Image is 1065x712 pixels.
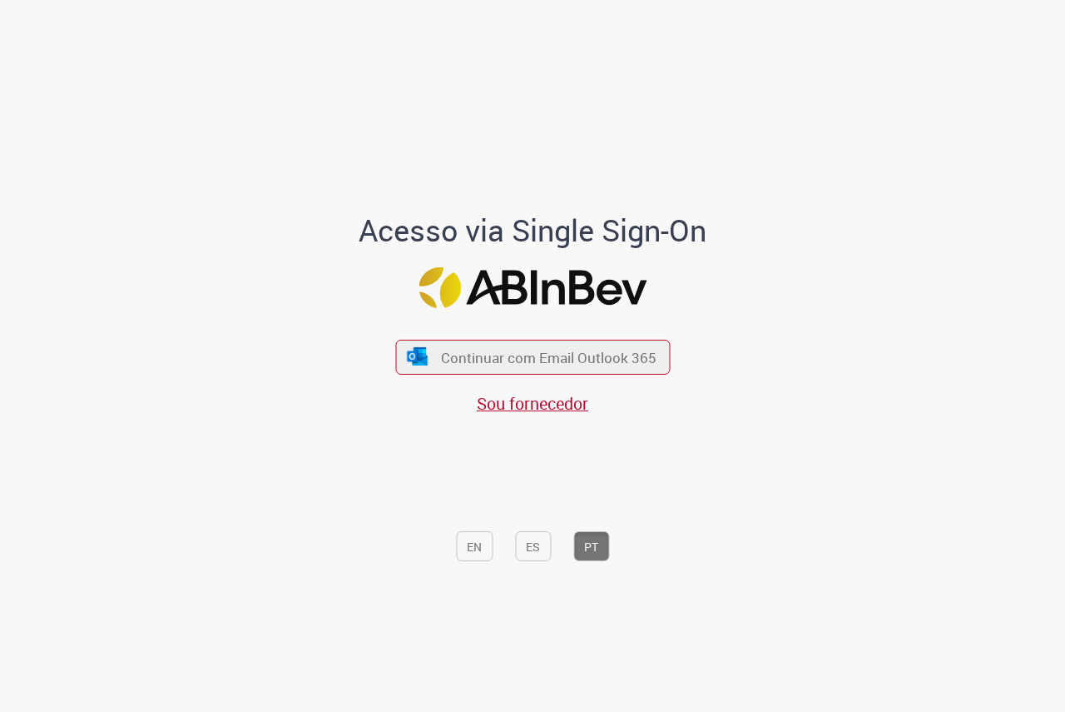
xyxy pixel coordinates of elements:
[441,348,656,367] font: Continuar com Email Outlook 365
[477,392,588,415] a: Sou fornecedor
[456,531,493,561] button: EN
[584,539,598,555] font: PT
[395,340,670,375] button: ícone Azure/Microsoft 360 Continuar com Email Outlook 365
[359,210,706,250] font: Acesso via Single Sign-On
[467,539,482,555] font: EN
[526,539,540,555] font: ES
[515,531,551,561] button: ES
[406,347,429,365] img: ícone Azure/Microsoft 360
[419,267,646,308] img: Logotipo da ABInBev
[573,531,609,561] button: PT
